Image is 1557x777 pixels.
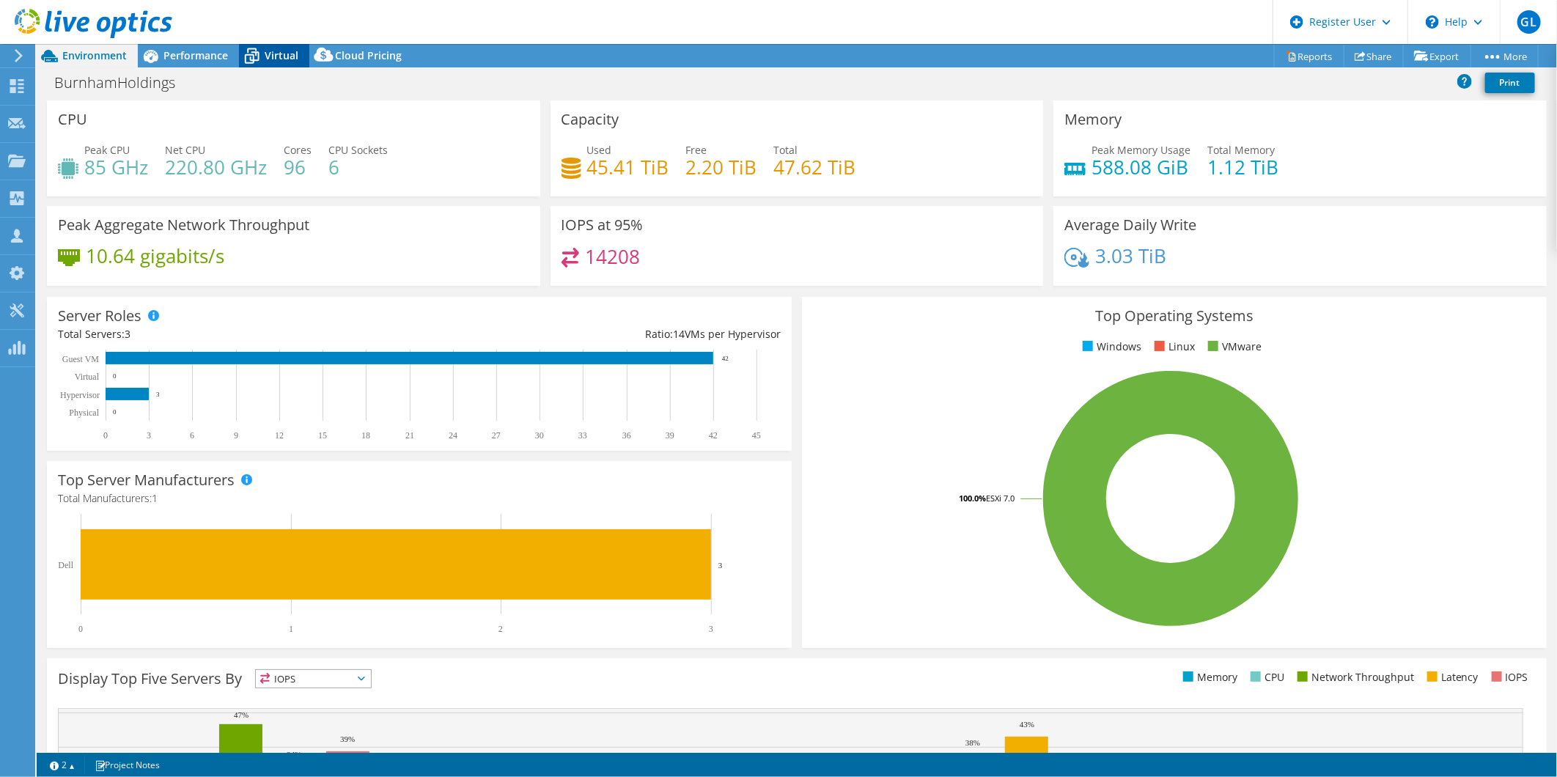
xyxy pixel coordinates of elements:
[165,159,267,175] h4: 220.80 GHz
[1151,339,1195,355] li: Linux
[156,391,160,398] text: 3
[58,472,235,488] h3: Top Server Manufacturers
[1092,143,1190,157] span: Peak Memory Usage
[58,490,781,507] h4: Total Manufacturers:
[78,624,83,634] text: 0
[147,430,151,441] text: 3
[666,430,674,441] text: 39
[84,143,130,157] span: Peak CPU
[328,143,388,157] span: CPU Sockets
[707,752,721,761] text: 34%
[1426,15,1439,29] svg: \n
[125,327,130,341] span: 3
[152,491,158,505] span: 1
[752,430,761,441] text: 45
[959,493,986,504] tspan: 100.0%
[1204,339,1262,355] li: VMware
[58,560,73,570] text: Dell
[1344,45,1404,67] a: Share
[103,430,108,441] text: 0
[60,390,100,400] text: Hypervisor
[1294,669,1414,685] li: Network Throughput
[1247,669,1284,685] li: CPU
[265,48,298,62] span: Virtual
[275,430,284,441] text: 12
[1488,669,1528,685] li: IOPS
[287,750,301,759] text: 34%
[86,248,224,264] h4: 10.64 gigabits/s
[1517,10,1541,34] span: GL
[75,372,100,382] text: Virtual
[562,111,619,128] h3: Capacity
[813,308,1536,324] h3: Top Operating Systems
[1179,669,1237,685] li: Memory
[986,493,1015,504] tspan: ESXi 7.0
[62,354,99,364] text: Guest VM
[1485,73,1535,93] a: Print
[284,159,312,175] h4: 96
[1020,720,1034,729] text: 43%
[190,430,194,441] text: 6
[587,143,612,157] span: Used
[165,143,205,157] span: Net CPU
[686,143,707,157] span: Free
[234,710,249,719] text: 47%
[361,430,370,441] text: 18
[405,430,414,441] text: 21
[449,430,457,441] text: 24
[492,430,501,441] text: 27
[498,624,503,634] text: 2
[113,372,117,380] text: 0
[1095,248,1166,264] h4: 3.03 TiB
[965,738,980,747] text: 38%
[718,561,723,570] text: 3
[1470,45,1539,67] a: More
[58,111,87,128] h3: CPU
[289,624,293,634] text: 1
[84,159,148,175] h4: 85 GHz
[562,217,644,233] h3: IOPS at 95%
[335,48,402,62] span: Cloud Pricing
[234,430,238,441] text: 9
[328,159,388,175] h4: 6
[58,217,309,233] h3: Peak Aggregate Network Throughput
[1064,217,1196,233] h3: Average Daily Write
[622,430,631,441] text: 36
[40,756,85,774] a: 2
[585,248,640,265] h4: 14208
[774,159,856,175] h4: 47.62 TiB
[686,159,757,175] h4: 2.20 TiB
[1207,159,1278,175] h4: 1.12 TiB
[48,75,198,91] h1: BurnhamHoldings
[1403,45,1471,67] a: Export
[284,143,312,157] span: Cores
[163,48,228,62] span: Performance
[709,624,713,634] text: 3
[1424,669,1479,685] li: Latency
[58,326,419,342] div: Total Servers:
[709,430,718,441] text: 42
[69,408,99,418] text: Physical
[84,756,170,774] a: Project Notes
[774,143,798,157] span: Total
[62,48,127,62] span: Environment
[1064,111,1122,128] h3: Memory
[535,430,544,441] text: 30
[1207,143,1275,157] span: Total Memory
[58,308,141,324] h3: Server Roles
[673,327,685,341] span: 14
[419,326,781,342] div: Ratio: VMs per Hypervisor
[1274,45,1344,67] a: Reports
[318,430,327,441] text: 15
[1092,159,1190,175] h4: 588.08 GiB
[256,670,371,688] span: IOPS
[587,159,669,175] h4: 45.41 TiB
[578,430,587,441] text: 33
[1079,339,1141,355] li: Windows
[722,355,729,362] text: 42
[113,408,117,416] text: 0
[340,734,355,743] text: 39%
